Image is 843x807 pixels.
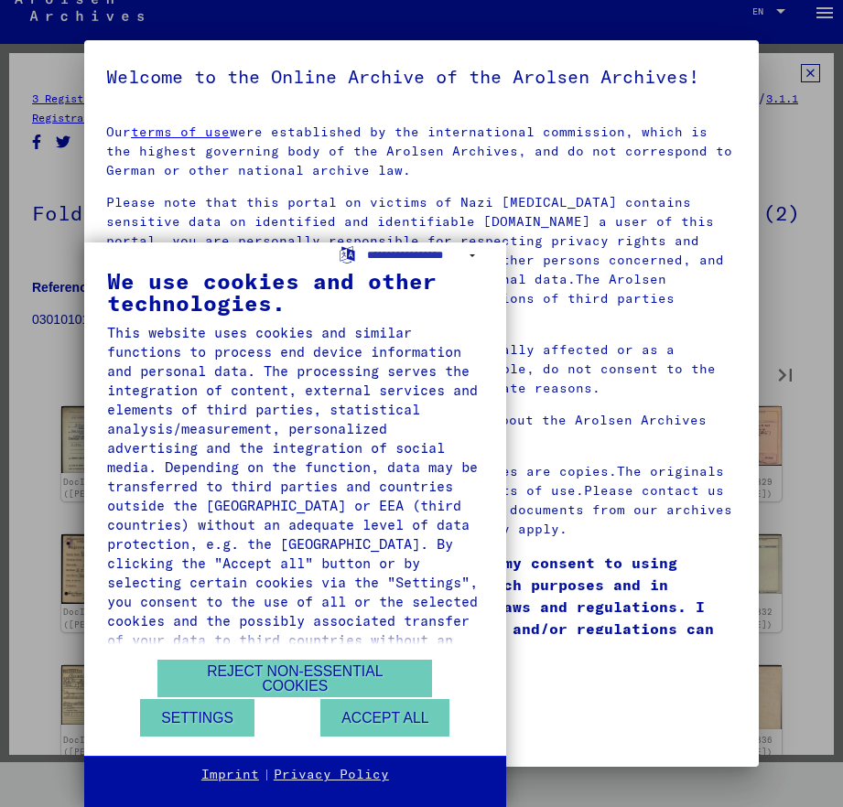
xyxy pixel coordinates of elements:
[107,323,483,669] div: This website uses cookies and similar functions to process end device information and personal da...
[140,699,254,737] button: Settings
[320,699,449,737] button: Accept all
[157,660,432,697] button: Reject non-essential cookies
[274,766,389,784] a: Privacy Policy
[201,766,259,784] a: Imprint
[107,270,483,314] div: We use cookies and other technologies.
